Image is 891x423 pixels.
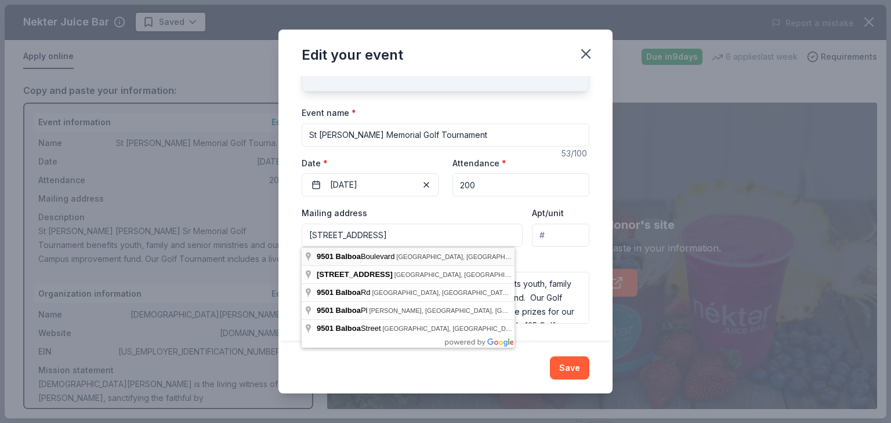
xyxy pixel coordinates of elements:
[532,207,564,219] label: Apt/unit
[317,252,334,261] span: 9501
[317,306,361,315] span: 9501 Balboa
[372,289,579,296] span: [GEOGRAPHIC_DATA], [GEOGRAPHIC_DATA], [GEOGRAPHIC_DATA]
[369,307,562,314] span: [PERSON_NAME], [GEOGRAPHIC_DATA], [GEOGRAPHIC_DATA]
[302,207,367,219] label: Mailing address
[550,356,589,380] button: Save
[317,288,372,297] span: Rd
[394,271,601,278] span: [GEOGRAPHIC_DATA], [GEOGRAPHIC_DATA], [GEOGRAPHIC_DATA]
[317,270,393,279] span: [STREET_ADDRESS]
[452,173,589,196] input: 20
[396,253,603,260] span: [GEOGRAPHIC_DATA], [GEOGRAPHIC_DATA], [GEOGRAPHIC_DATA]
[317,306,369,315] span: Pl
[317,324,383,333] span: Street
[317,288,361,297] span: 9501 Balboa
[562,147,589,161] div: 53 /100
[302,224,523,247] input: Enter a US address
[302,46,403,64] div: Edit your event
[383,325,589,332] span: [GEOGRAPHIC_DATA], [GEOGRAPHIC_DATA], [GEOGRAPHIC_DATA]
[302,173,439,196] button: [DATE]
[317,252,396,261] span: Boulevard
[302,123,589,147] input: Spring Fundraiser
[452,158,506,169] label: Attendance
[317,324,361,333] span: 9501 Balboa
[302,158,439,169] label: Date
[532,224,589,247] input: #
[302,107,356,119] label: Event name
[336,252,361,261] span: Balboa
